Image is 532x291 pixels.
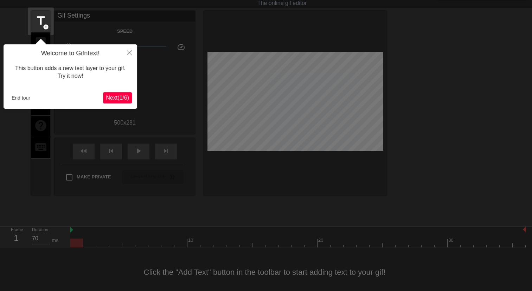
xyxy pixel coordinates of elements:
[106,95,129,101] span: Next ( 1 / 6 )
[122,44,137,61] button: Close
[9,93,33,103] button: End tour
[9,50,132,57] h4: Welcome to Gifntext!
[9,57,132,87] div: This button adds a new text layer to your gif. Try it now!
[103,92,132,103] button: Next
